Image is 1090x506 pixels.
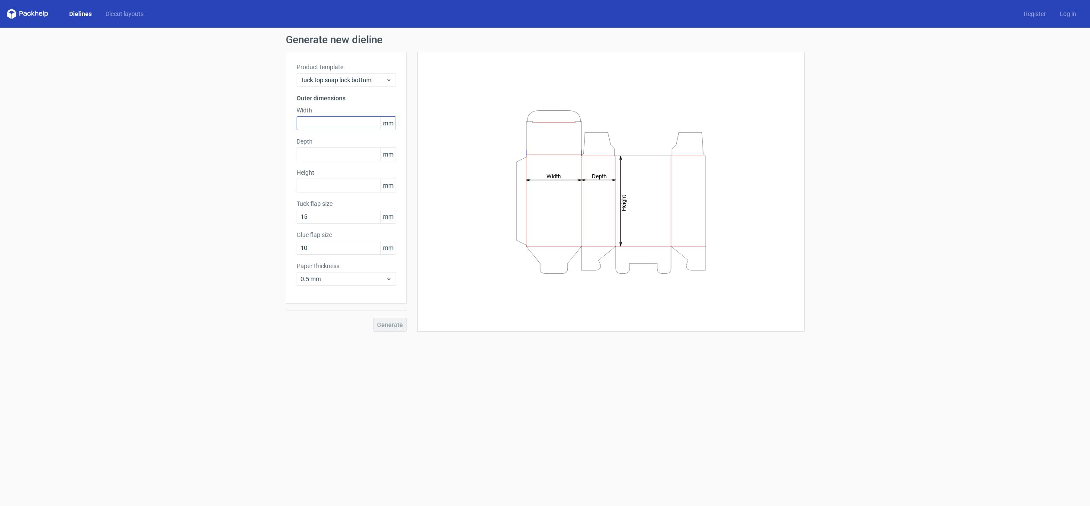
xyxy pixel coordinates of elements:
[99,10,150,18] a: Diecut layouts
[620,195,627,211] tspan: Height
[380,241,396,254] span: mm
[380,210,396,223] span: mm
[1053,10,1083,18] a: Log in
[1017,10,1053,18] a: Register
[297,231,396,239] label: Glue flap size
[297,63,396,71] label: Product template
[297,262,396,270] label: Paper thickness
[592,173,607,179] tspan: Depth
[62,10,99,18] a: Dielines
[297,94,396,102] h3: Outer dimensions
[380,148,396,161] span: mm
[297,168,396,177] label: Height
[300,275,386,283] span: 0.5 mm
[297,137,396,146] label: Depth
[297,199,396,208] label: Tuck flap size
[297,106,396,115] label: Width
[380,117,396,130] span: mm
[380,179,396,192] span: mm
[300,76,386,84] span: Tuck top snap lock bottom
[546,173,560,179] tspan: Width
[286,35,805,45] h1: Generate new dieline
